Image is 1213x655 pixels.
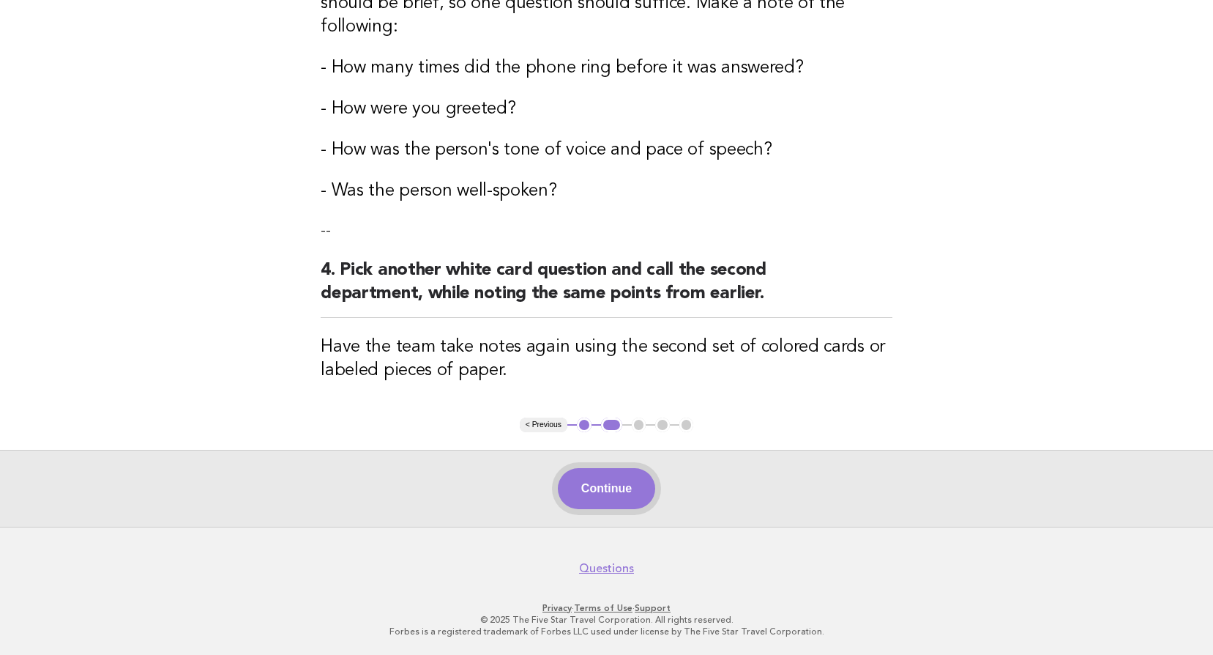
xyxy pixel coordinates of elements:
h3: - How many times did the phone ring before it was answered? [321,56,892,80]
h3: - Was the person well-spoken? [321,180,892,203]
p: © 2025 The Five Star Travel Corporation. All rights reserved. [159,614,1055,626]
a: Terms of Use [574,603,632,613]
a: Support [635,603,671,613]
p: -- [321,221,892,241]
h3: Have the team take notes again using the second set of colored cards or labeled pieces of paper. [321,336,892,382]
button: 2 [601,418,622,432]
button: 1 [577,418,591,432]
button: Continue [558,468,655,509]
p: · · [159,602,1055,614]
button: < Previous [520,418,567,432]
h3: - How was the person's tone of voice and pace of speech? [321,138,892,162]
a: Privacy [542,603,572,613]
p: Forbes is a registered trademark of Forbes LLC used under license by The Five Star Travel Corpora... [159,626,1055,637]
h2: 4. Pick another white card question and call the second department, while noting the same points ... [321,259,892,318]
h3: - How were you greeted? [321,97,892,121]
a: Questions [579,561,634,576]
